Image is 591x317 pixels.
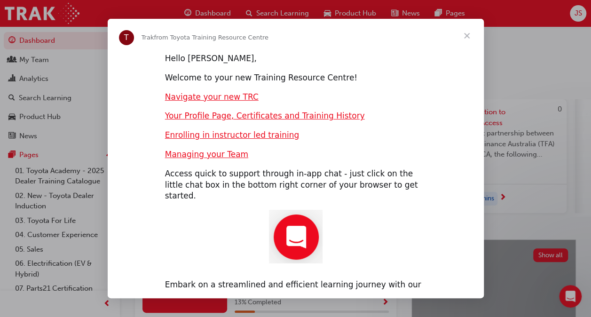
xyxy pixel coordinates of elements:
div: Access quick to support through in-app chat - just click on the little chat box in the bottom rig... [165,168,426,202]
div: Profile image for Trak [119,30,134,45]
a: Enrolling in instructor led training [165,130,299,140]
span: Close [450,19,484,53]
a: Navigate your new TRC [165,92,259,102]
span: Trak [142,34,154,41]
div: Hello [PERSON_NAME], [165,53,426,64]
a: Your Profile Page, Certificates and Training History [165,111,365,120]
div: Welcome to your new Training Resource Centre! [165,72,426,84]
div: Embark on a streamlined and efficient learning journey with our enhanced Training Resource Centre! [165,279,426,302]
a: Managing your Team [165,150,248,159]
span: from Toyota Training Resource Centre [154,34,268,41]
